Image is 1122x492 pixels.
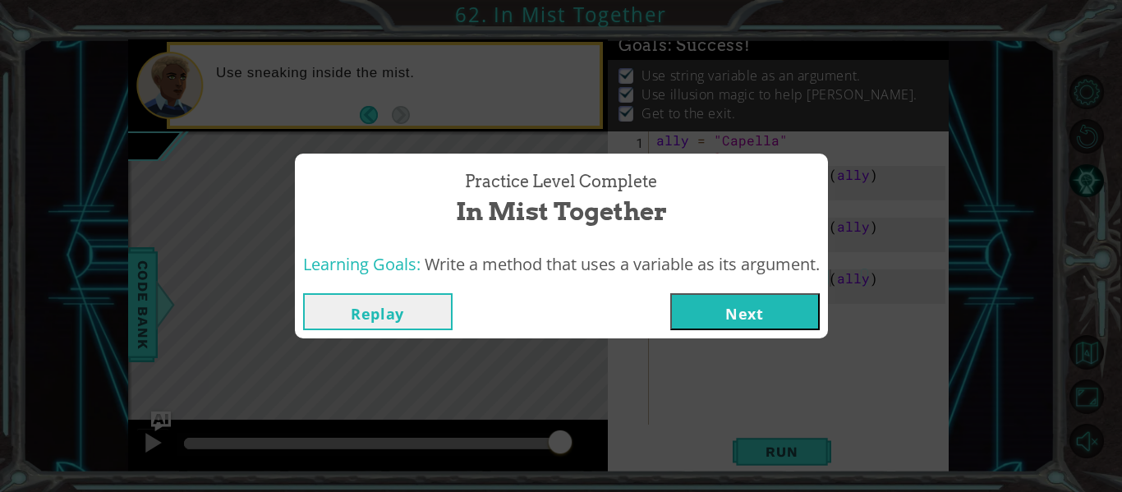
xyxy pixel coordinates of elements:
[425,253,820,275] span: Write a method that uses a variable as its argument.
[670,293,820,330] button: Next
[303,253,421,275] span: Learning Goals:
[456,194,667,229] span: In Mist Together
[303,293,453,330] button: Replay
[465,170,657,194] span: Practice Level Complete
